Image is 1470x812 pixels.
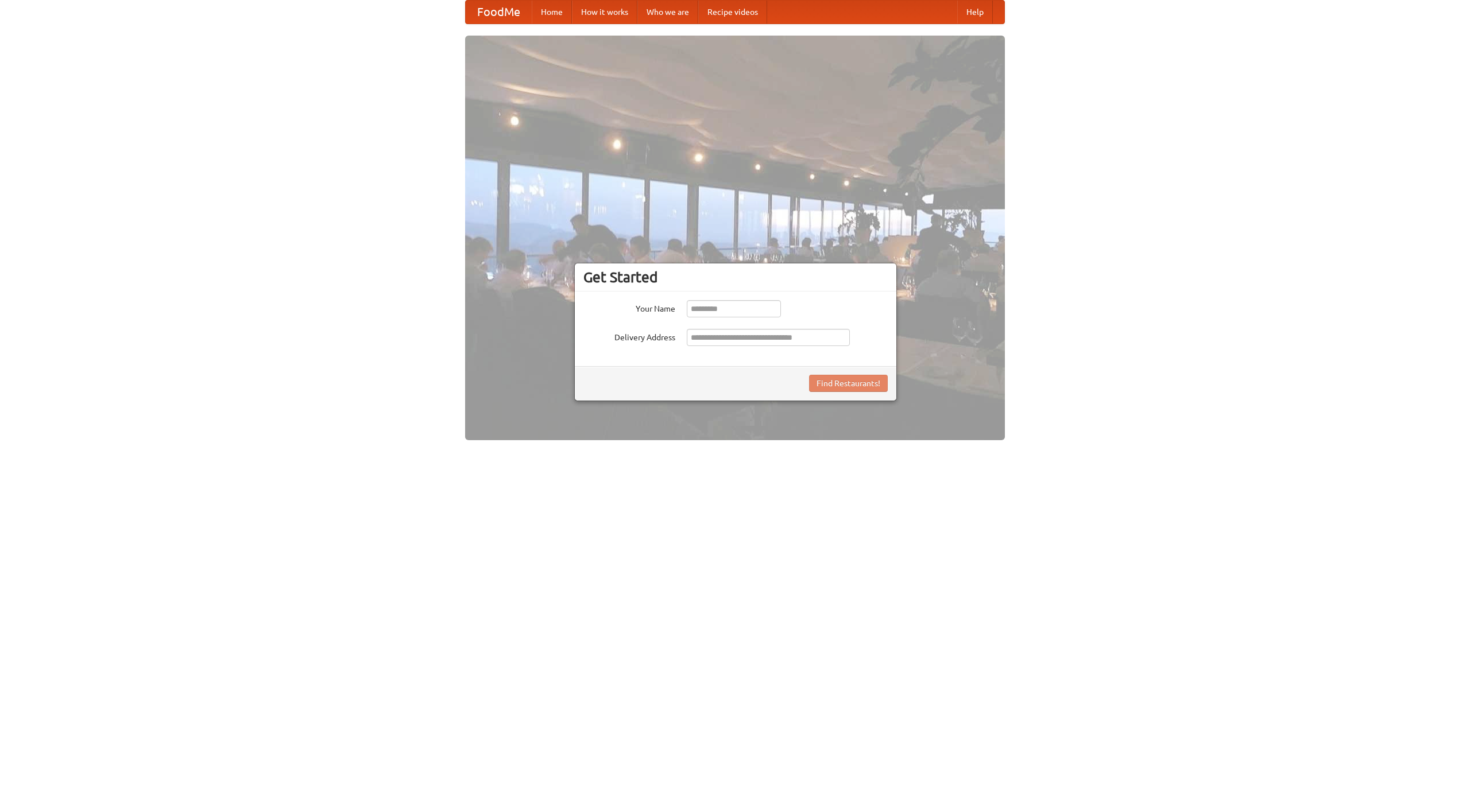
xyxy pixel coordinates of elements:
a: How it works [572,1,637,24]
a: Recipe videos [698,1,767,24]
a: FoodMe [466,1,532,24]
h3: Get Started [583,269,888,286]
label: Your Name [583,300,675,314]
a: Who we are [637,1,698,24]
button: Find Restaurants! [809,375,888,392]
a: Home [532,1,572,24]
a: Help [957,1,993,24]
label: Delivery Address [583,329,675,343]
